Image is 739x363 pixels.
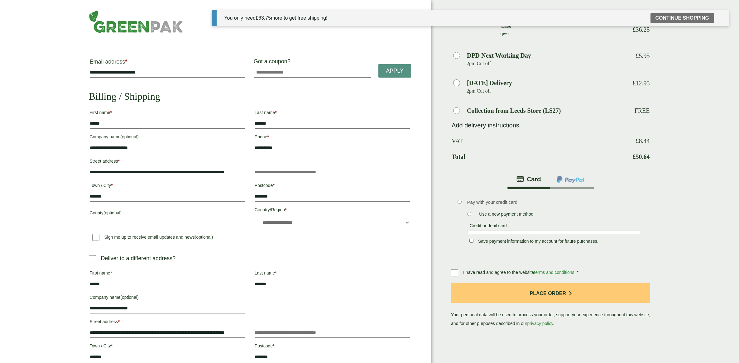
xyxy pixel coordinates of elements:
label: Last name [255,108,410,119]
label: Phone [255,132,410,143]
abbr: required [111,183,113,188]
p: Free [635,107,650,114]
label: First name [90,108,245,119]
label: Street address [90,157,245,167]
div: You only need more to get free shipping! [224,14,327,22]
p: 2pm Cut off [467,86,628,96]
th: VAT [452,133,628,148]
label: First name [90,269,245,279]
a: Continue shopping [650,13,714,23]
p: Your personal data will be used to process your order, support your experience throughout this we... [451,283,650,328]
label: County [90,208,245,219]
span: £ [632,153,636,160]
abbr: required [275,110,276,115]
span: (optional) [195,235,213,240]
abbr: required [275,270,276,275]
label: Collection from Leeds Store (LS27) [467,107,561,114]
label: Postcode [255,342,410,352]
span: (optional) [103,210,122,215]
label: Street address [90,317,245,328]
span: 63.75 [256,15,271,21]
abbr: required [118,159,120,164]
span: Apply [386,68,404,74]
p: Deliver to a different address? [101,254,176,263]
th: Total [452,149,628,164]
img: ppcp-gateway.png [556,175,585,184]
span: £ [632,80,636,87]
bdi: 8.44 [636,137,650,144]
abbr: required [110,110,112,115]
label: [DATE] Delivery [467,80,512,86]
span: (optional) [120,134,138,139]
h2: Billing / Shipping [89,90,411,102]
label: Town / City [90,181,245,192]
label: Email address [90,59,245,68]
label: Company name [90,293,245,303]
img: GreenPak Supplies [89,10,183,33]
input: Sign me up to receive email updates and news(optional) [92,234,99,241]
a: Add delivery instructions [452,122,519,129]
a: privacy policy [527,321,553,326]
abbr: required [273,183,274,188]
bdi: 50.64 [632,153,650,160]
label: Sign me up to receive email updates and news [90,235,216,241]
label: Town / City [90,342,245,352]
span: £ [636,52,639,59]
label: Got a coupon? [254,58,293,68]
bdi: 5.95 [636,52,650,59]
label: Last name [255,269,410,279]
label: Use a new payment method [477,212,536,218]
label: Postcode [255,181,410,192]
a: terms and conditions [534,270,574,275]
abbr: required [110,270,112,275]
a: Apply [378,64,411,78]
label: Company name [90,132,245,143]
label: Save payment information to my account for future purchases. [476,239,601,246]
abbr: required [273,343,274,348]
button: Place order [451,283,650,303]
p: 2pm Cut off [467,59,628,68]
label: Credit or debit card [467,223,509,230]
span: I have read and agree to the website [463,270,575,275]
span: £ [256,15,258,21]
abbr: required [285,207,286,212]
label: Country/Region [255,205,410,216]
span: £ [636,137,639,144]
label: DPD Next Working Day [467,52,531,59]
bdi: 12.95 [632,80,650,87]
span: (optional) [120,295,138,300]
abbr: required [577,270,578,275]
p: Pay with your credit card. [467,199,641,206]
img: stripe.png [516,175,541,183]
abbr: required [111,343,113,348]
abbr: required [125,59,127,65]
abbr: required [118,319,120,324]
small: Qty: 1 [501,32,510,36]
abbr: required [267,134,269,139]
